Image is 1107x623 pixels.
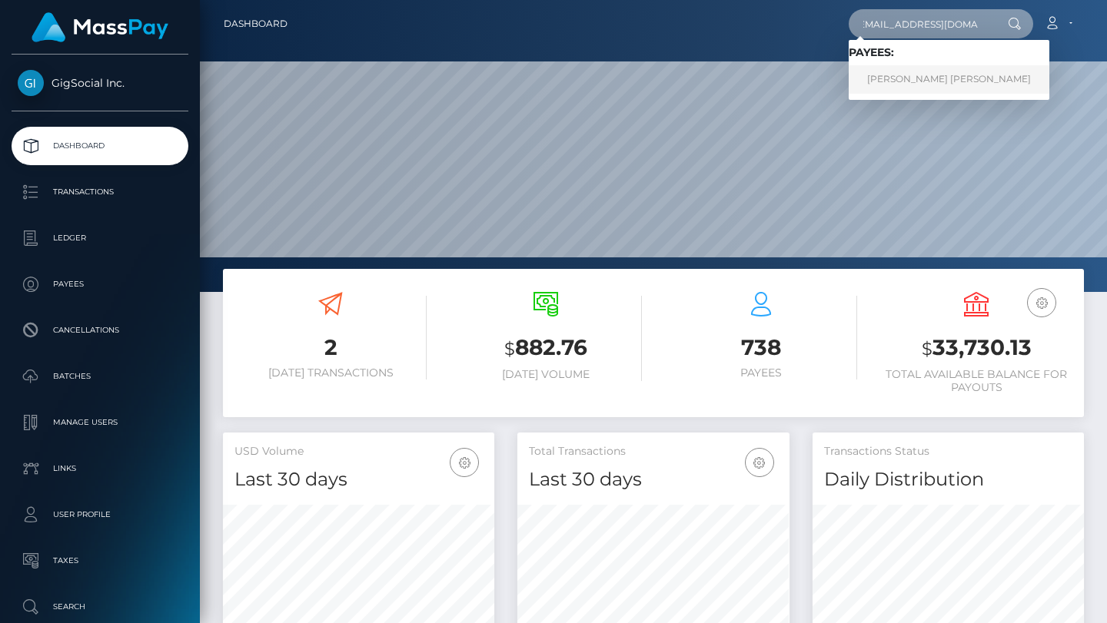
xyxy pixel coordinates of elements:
[824,444,1072,459] h5: Transactions Status
[18,134,182,157] p: Dashboard
[12,219,188,257] a: Ledger
[18,273,182,296] p: Payees
[12,449,188,488] a: Links
[12,265,188,303] a: Payees
[504,338,515,360] small: $
[18,365,182,388] p: Batches
[12,357,188,396] a: Batches
[450,333,642,364] h3: 882.76
[849,46,1049,59] h6: Payees:
[234,333,427,363] h3: 2
[18,227,182,250] p: Ledger
[12,495,188,534] a: User Profile
[529,444,777,459] h5: Total Transactions
[12,403,188,442] a: Manage Users
[18,457,182,480] p: Links
[12,311,188,350] a: Cancellations
[18,549,182,572] p: Taxes
[450,368,642,381] h6: [DATE] Volume
[665,333,857,363] h3: 738
[18,70,44,96] img: GigSocial Inc.
[234,366,427,379] h6: [DATE] Transactions
[18,411,182,434] p: Manage Users
[529,466,777,493] h4: Last 30 days
[12,76,188,90] span: GigSocial Inc.
[922,338,932,360] small: $
[880,333,1072,364] h3: 33,730.13
[32,12,168,42] img: MassPay Logo
[12,127,188,165] a: Dashboard
[665,366,857,379] h6: Payees
[18,181,182,204] p: Transactions
[224,8,288,40] a: Dashboard
[18,319,182,342] p: Cancellations
[18,595,182,618] p: Search
[234,444,483,459] h5: USD Volume
[849,9,993,38] input: Search...
[12,173,188,211] a: Transactions
[824,466,1072,493] h4: Daily Distribution
[18,503,182,526] p: User Profile
[12,542,188,580] a: Taxes
[234,466,483,493] h4: Last 30 days
[849,65,1049,94] a: [PERSON_NAME] [PERSON_NAME]
[880,368,1072,394] h6: Total Available Balance for Payouts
